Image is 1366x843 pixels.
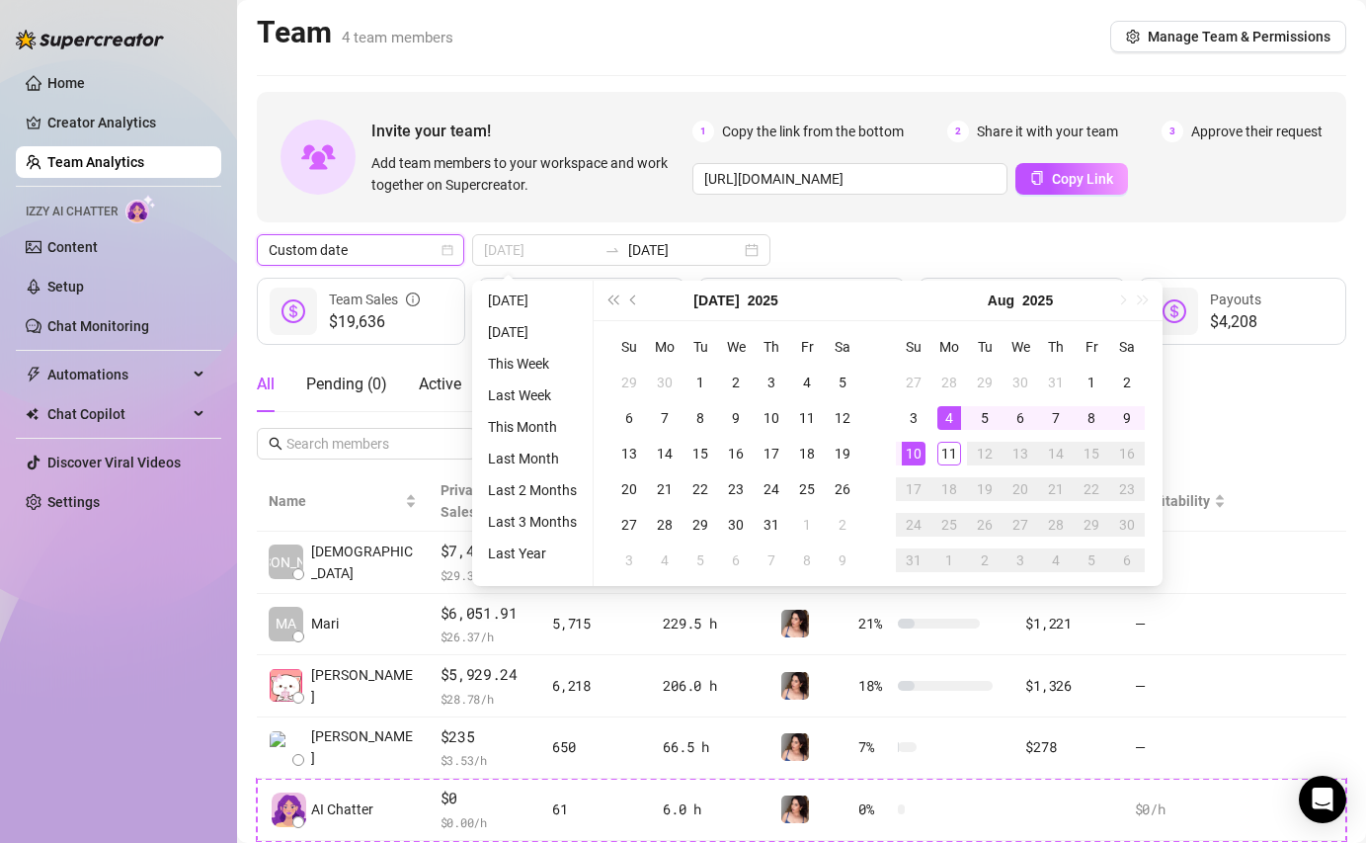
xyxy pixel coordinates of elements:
[611,471,647,507] td: 2025-07-20
[1123,717,1238,780] td: —
[441,725,529,749] span: $235
[1109,471,1145,507] td: 2025-08-23
[441,750,529,770] span: $ 3.53 /h
[1044,513,1068,537] div: 28
[937,442,961,465] div: 11
[683,365,718,400] td: 2025-07-01
[1080,477,1103,501] div: 22
[1008,442,1032,465] div: 13
[276,613,296,634] span: MA
[683,400,718,436] td: 2025-07-08
[1038,507,1074,543] td: 2025-08-28
[754,365,789,400] td: 2025-07-03
[931,471,967,507] td: 2025-08-18
[1080,548,1103,572] div: 5
[611,436,647,471] td: 2025-07-13
[441,812,529,832] span: $ 0.00 /h
[1074,400,1109,436] td: 2025-08-08
[760,406,783,430] div: 10
[1080,406,1103,430] div: 8
[683,471,718,507] td: 2025-07-22
[617,406,641,430] div: 6
[1109,400,1145,436] td: 2025-08-09
[1038,543,1074,578] td: 2025-09-04
[257,471,429,532] th: Name
[688,442,712,465] div: 15
[329,310,420,334] span: $19,636
[688,477,712,501] div: 22
[1123,532,1238,594] td: —
[931,543,967,578] td: 2025-09-01
[311,725,417,769] span: [PERSON_NAME]
[647,365,683,400] td: 2025-06-30
[988,281,1014,320] button: Choose a month
[795,406,819,430] div: 11
[1038,365,1074,400] td: 2025-07-31
[663,799,757,820] div: 6.0 h
[47,455,181,470] a: Discover Viral Videos
[931,329,967,365] th: Mo
[269,490,401,512] span: Name
[754,543,789,578] td: 2025-08-07
[688,548,712,572] div: 5
[653,477,677,501] div: 21
[269,235,452,265] span: Custom date
[896,543,931,578] td: 2025-08-31
[441,482,486,520] span: Private Sales
[647,543,683,578] td: 2025-08-04
[1038,436,1074,471] td: 2025-08-14
[611,507,647,543] td: 2025-07-27
[663,736,757,758] div: 66.5 h
[604,242,620,258] span: to
[789,471,825,507] td: 2025-07-25
[611,543,647,578] td: 2025-08-03
[1163,299,1186,323] span: dollar-circle
[1109,543,1145,578] td: 2025-09-06
[1080,513,1103,537] div: 29
[1003,400,1038,436] td: 2025-08-06
[270,731,302,764] img: Lauren Kate
[441,663,529,687] span: $5,929.24
[760,371,783,394] div: 3
[311,664,417,708] span: [PERSON_NAME]
[1044,477,1068,501] div: 21
[441,787,529,810] span: $0
[831,513,854,537] div: 2
[937,371,961,394] div: 28
[973,406,997,430] div: 5
[480,352,585,376] li: This Week
[902,406,925,430] div: 3
[617,371,641,394] div: 29
[902,371,925,394] div: 27
[724,371,748,394] div: 2
[1191,121,1323,142] span: Approve their request
[724,513,748,537] div: 30
[789,507,825,543] td: 2025-08-01
[1115,548,1139,572] div: 6
[1008,477,1032,501] div: 20
[724,548,748,572] div: 6
[653,406,677,430] div: 7
[754,471,789,507] td: 2025-07-24
[795,548,819,572] div: 8
[47,359,188,390] span: Automations
[1008,548,1032,572] div: 3
[306,373,387,396] div: Pending ( 0 )
[831,406,854,430] div: 12
[441,602,529,626] span: $6,051.91
[1109,436,1145,471] td: 2025-08-16
[480,289,585,312] li: [DATE]
[480,542,585,565] li: Last Year
[441,689,529,709] span: $ 28.78 /h
[484,239,597,261] input: Start date
[257,373,275,396] div: All
[611,365,647,400] td: 2025-06-29
[967,471,1003,507] td: 2025-08-19
[480,510,585,534] li: Last 3 Months
[967,543,1003,578] td: 2025-09-02
[26,407,39,421] img: Chat Copilot
[16,30,164,49] img: logo-BBDzfeDw.svg
[831,477,854,501] div: 26
[795,513,819,537] div: 1
[371,119,692,143] span: Invite your team!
